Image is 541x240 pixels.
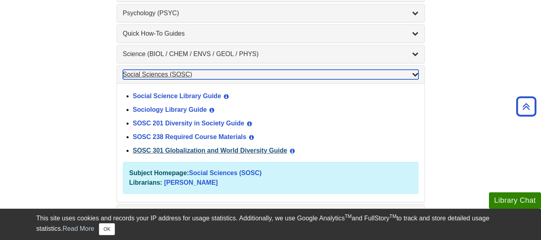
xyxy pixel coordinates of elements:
[123,49,418,59] a: Science (BIOL / CHEM / ENVS / GEOL / PHYS)
[62,225,94,232] a: Read More
[123,70,418,79] a: Social Sciences (SOSC)
[133,106,207,113] a: Sociology Library Guide
[345,214,352,219] sup: TM
[123,8,418,18] a: Psychology (PSYC)
[189,169,261,176] a: Social Sciences (SOSC)
[129,179,163,186] strong: Librarians:
[129,169,189,176] strong: Subject Homepage:
[123,29,418,38] a: Quick How-To Guides
[99,223,115,235] button: Close
[117,83,424,202] div: Social Sciences (SOSC)
[133,133,247,140] a: SOSC 238 Required Course Materials
[133,93,221,99] a: Social Science Library Guide
[133,147,288,154] a: SOSC 301 Globalization and World Diversity Guide
[390,214,396,219] sup: TM
[133,120,244,127] a: SOSC 201 Diversity in Society Guide
[489,192,541,209] button: Library Chat
[513,101,539,112] a: Back to Top
[36,214,505,235] div: This site uses cookies and records your IP address for usage statistics. Additionally, we use Goo...
[164,179,218,186] a: [PERSON_NAME]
